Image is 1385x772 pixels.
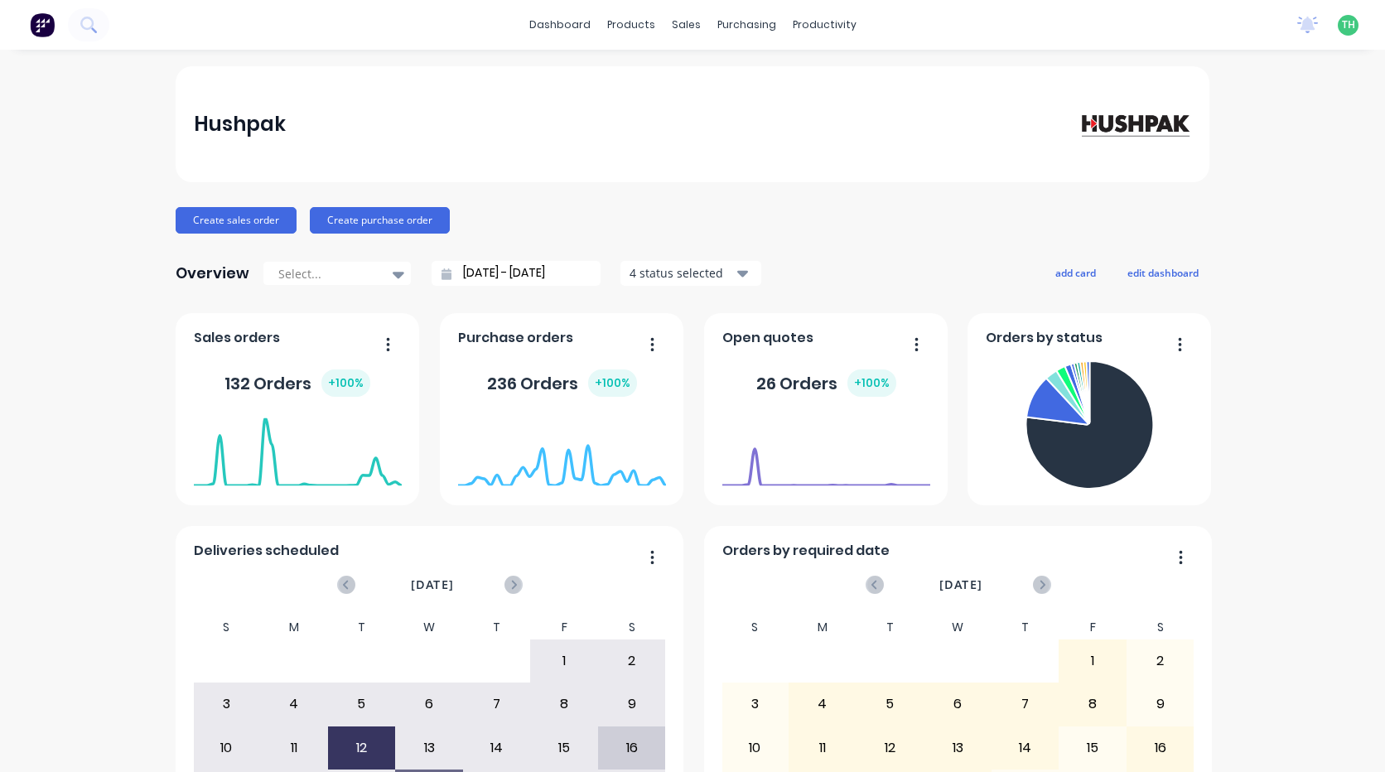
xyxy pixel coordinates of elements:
div: F [530,615,598,639]
span: Open quotes [722,328,813,348]
div: 14 [464,727,530,769]
span: Deliveries scheduled [194,541,339,561]
span: TH [1342,17,1355,32]
div: Overview [176,257,249,290]
span: [DATE] [939,576,982,594]
div: + 100 % [321,369,370,397]
div: 7 [992,683,1059,725]
div: S [193,615,261,639]
div: 3 [722,683,789,725]
div: 2 [599,640,665,682]
button: Create sales order [176,207,297,234]
div: 2 [1127,640,1194,682]
div: 4 [789,683,856,725]
div: + 100 % [588,369,637,397]
div: 12 [857,727,924,769]
div: 9 [599,683,665,725]
div: 8 [1059,683,1126,725]
div: S [1127,615,1194,639]
button: Create purchase order [310,207,450,234]
div: 1 [1059,640,1126,682]
div: 11 [261,727,327,769]
div: 4 status selected [630,264,734,282]
div: 14 [992,727,1059,769]
div: 12 [329,727,395,769]
a: dashboard [521,12,599,37]
img: Factory [30,12,55,37]
div: 10 [194,727,260,769]
div: 16 [1127,727,1194,769]
div: 13 [924,727,991,769]
div: 15 [1059,727,1126,769]
button: edit dashboard [1117,262,1209,283]
div: T [328,615,396,639]
div: 6 [924,683,991,725]
img: Hushpak [1075,109,1191,138]
div: purchasing [709,12,784,37]
div: 16 [599,727,665,769]
div: 1 [531,640,597,682]
button: add card [1045,262,1107,283]
div: S [721,615,789,639]
button: 4 status selected [620,261,761,286]
div: 132 Orders [224,369,370,397]
div: products [599,12,664,37]
div: 3 [194,683,260,725]
div: W [924,615,992,639]
span: Orders by status [986,328,1103,348]
div: T [857,615,924,639]
div: 8 [531,683,597,725]
div: 236 Orders [487,369,637,397]
div: 6 [396,683,462,725]
div: 4 [261,683,327,725]
span: [DATE] [411,576,454,594]
div: S [598,615,666,639]
div: F [1059,615,1127,639]
div: 5 [857,683,924,725]
div: 10 [722,727,789,769]
div: sales [664,12,709,37]
div: productivity [784,12,865,37]
div: 5 [329,683,395,725]
div: 9 [1127,683,1194,725]
div: M [789,615,857,639]
span: Purchase orders [458,328,573,348]
div: T [992,615,1059,639]
div: 13 [396,727,462,769]
div: 7 [464,683,530,725]
span: Sales orders [194,328,280,348]
div: 15 [531,727,597,769]
div: W [395,615,463,639]
div: Hushpak [194,108,286,141]
div: + 100 % [847,369,896,397]
div: M [260,615,328,639]
div: T [463,615,531,639]
div: 11 [789,727,856,769]
div: 26 Orders [756,369,896,397]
